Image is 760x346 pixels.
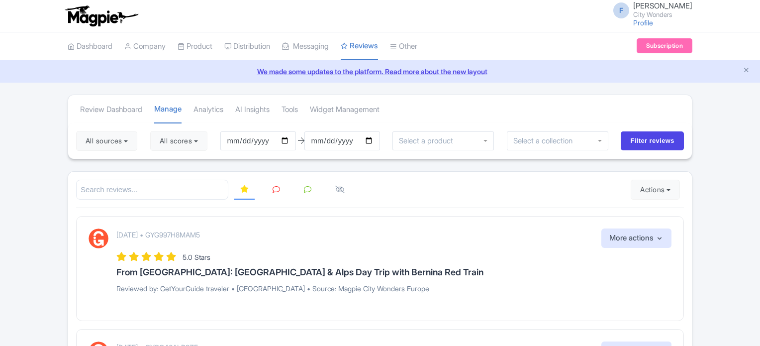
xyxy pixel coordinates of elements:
[513,136,574,145] input: Select a collection
[399,136,454,145] input: Select a product
[633,18,653,27] a: Profile
[154,96,182,124] a: Manage
[607,2,692,18] a: F [PERSON_NAME] City Wonders
[193,96,223,123] a: Analytics
[80,96,142,123] a: Review Dashboard
[282,33,329,60] a: Messaging
[390,33,417,60] a: Other
[178,33,212,60] a: Product
[116,230,200,240] p: [DATE] • GYG997H8MAM5
[224,33,270,60] a: Distribution
[631,180,680,200] button: Actions
[76,180,228,200] input: Search reviews...
[743,65,750,77] button: Close announcement
[601,229,671,248] button: More actions
[282,96,298,123] a: Tools
[124,33,166,60] a: Company
[150,131,207,151] button: All scores
[341,32,378,61] a: Reviews
[183,253,210,261] span: 5.0 Stars
[310,96,380,123] a: Widget Management
[116,283,671,294] p: Reviewed by: GetYourGuide traveler • [GEOGRAPHIC_DATA] • Source: Magpie City Wonders Europe
[633,1,692,10] span: [PERSON_NAME]
[637,38,692,53] a: Subscription
[89,229,108,248] img: GetYourGuide Logo
[6,66,754,77] a: We made some updates to the platform. Read more about the new layout
[63,5,140,27] img: logo-ab69f6fb50320c5b225c76a69d11143b.png
[613,2,629,18] span: F
[76,131,137,151] button: All sources
[116,267,671,277] h3: From [GEOGRAPHIC_DATA]: [GEOGRAPHIC_DATA] & Alps Day Trip with Bernina Red Train
[235,96,270,123] a: AI Insights
[68,33,112,60] a: Dashboard
[633,11,692,18] small: City Wonders
[621,131,684,150] input: Filter reviews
